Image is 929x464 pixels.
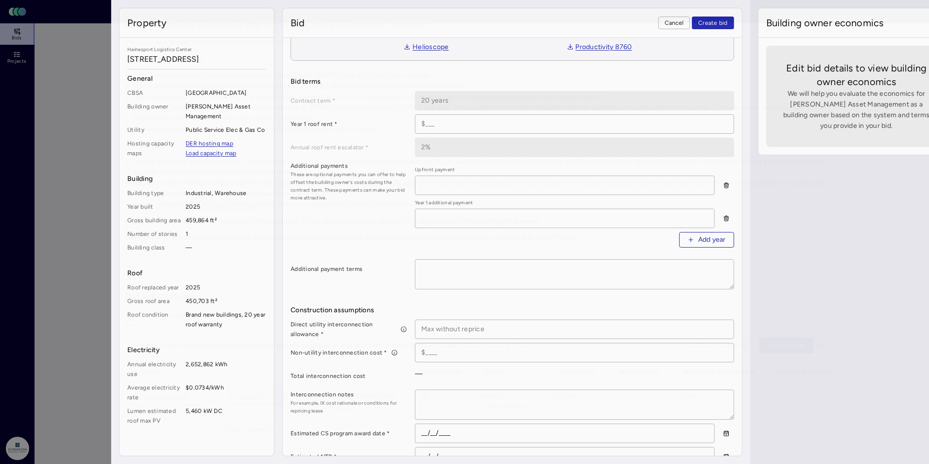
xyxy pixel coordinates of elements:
span: Industrial, Warehouse [186,188,266,198]
span: Year 1 additional payment [415,199,714,207]
span: 2025 [186,202,266,212]
span: $0.0734/kWh [186,383,266,402]
span: Average electricity rate [127,383,182,402]
label: Estimated CS program award date * [291,428,407,438]
span: Cancel [665,18,684,28]
span: Building owner economics [766,16,884,30]
label: Additional payments [291,161,407,171]
span: Brand new buildings, 20 year roof warranty [186,310,266,329]
span: Public Service Elec & Gas Co [186,125,266,135]
span: CBSA [127,88,182,98]
label: Additional payment terms [291,264,407,274]
span: Bid terms [291,76,734,87]
label: Non-utility interconnection cost * [291,348,407,357]
span: 5,460 kW DC [186,406,266,426]
span: Building [127,174,266,184]
div: — [415,366,734,382]
input: $___ [415,115,733,133]
label: Total interconnection cost [291,371,407,381]
span: Construction assumptions [291,305,734,316]
span: Number of stories [127,229,182,239]
span: Roof replaced year [127,283,182,292]
span: 2025 [186,283,266,292]
span: Lumen estimated roof max PV [127,406,182,426]
label: Annual roof rent escalator * [291,143,407,152]
button: Cancel [658,17,690,29]
span: Hosting capacity maps [127,139,182,158]
a: DER hosting map [186,139,233,148]
span: For example, IX cost rationale or conditions for repricing lease [291,399,407,415]
span: Year built [127,202,182,212]
span: — [186,243,266,252]
a: Productivity 8760 [567,42,632,53]
span: Upfront payment [415,166,714,174]
span: Property [127,16,167,30]
span: Create bid [698,18,728,28]
label: Year 1 roof rent * [291,119,407,129]
span: Building owner [127,102,182,121]
a: Load capacity map [186,148,236,158]
button: Add year [679,232,734,248]
a: Helioscope [404,42,449,53]
span: These are optional payments you can offer to help offset the building owner's costs during the co... [291,171,407,202]
span: Building class [127,243,182,252]
span: 2,652,862 kWh [186,359,266,379]
span: Electricity [127,345,266,356]
span: Gross roof area [127,296,182,306]
button: Create bid [692,17,734,29]
input: Max without reprice [415,320,733,339]
span: Roof condition [127,310,182,329]
span: 459,864 ft² [186,215,266,225]
label: Direct utility interconnection allowance * [291,320,407,339]
span: 1 [186,229,266,239]
input: _% [415,138,733,157]
span: Building type [127,188,182,198]
span: General [127,73,266,84]
span: Add year [698,234,726,245]
span: Gross building area [127,215,182,225]
span: [PERSON_NAME] Asset Management [186,102,266,121]
span: 450,703 ft² [186,296,266,306]
span: [STREET_ADDRESS] [127,54,266,65]
span: Utility [127,125,182,135]
span: Annual electricity use [127,359,182,379]
label: Estimated NTP * [291,452,407,462]
input: $____ [415,343,733,362]
label: Interconnection notes [291,390,407,399]
label: Contract term * [291,96,407,106]
span: [GEOGRAPHIC_DATA] [186,88,266,98]
span: Roof [127,268,266,279]
input: __ years [415,91,733,110]
span: Bid [291,16,305,30]
span: Hainesport Logistics Center [127,46,266,54]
